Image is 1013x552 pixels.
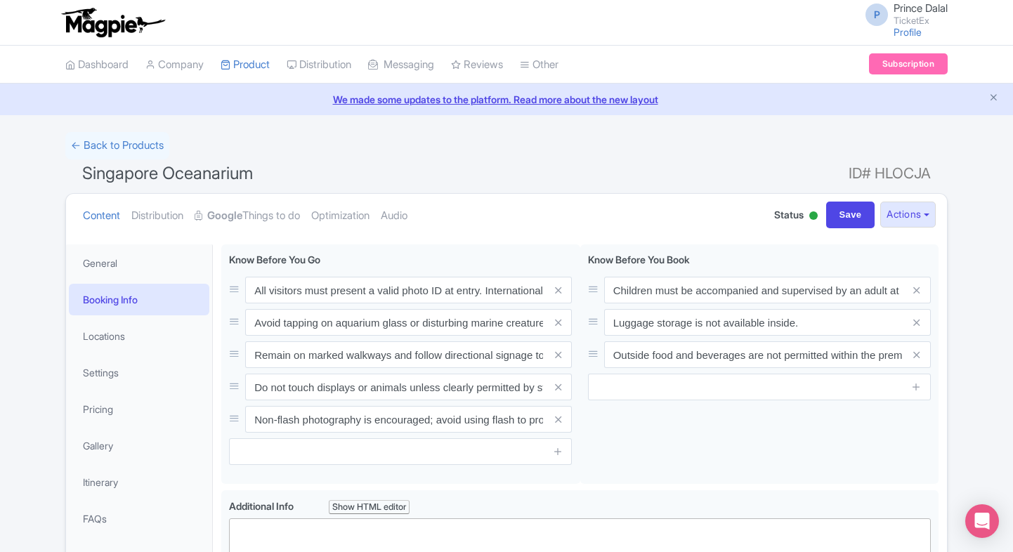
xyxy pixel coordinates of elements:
a: Profile [894,26,922,38]
span: P [865,4,888,26]
strong: Google [207,208,242,224]
a: P Prince Dalal TicketEx [857,3,948,25]
div: Open Intercom Messenger [965,504,999,538]
a: Company [145,46,204,84]
span: Additional Info [229,500,294,512]
a: Itinerary [69,466,209,498]
a: FAQs [69,503,209,534]
a: ← Back to Products [65,132,169,159]
div: Active [806,206,821,228]
a: Dashboard [65,46,129,84]
a: Optimization [311,194,370,238]
div: Show HTML editor [329,500,410,515]
a: GoogleThings to do [195,194,300,238]
span: Status [774,207,804,222]
a: Subscription [869,53,948,74]
a: Distribution [287,46,351,84]
a: Content [83,194,120,238]
a: Other [520,46,558,84]
a: Gallery [69,430,209,461]
button: Actions [880,202,936,228]
a: Pricing [69,393,209,425]
a: Messaging [368,46,434,84]
a: General [69,247,209,279]
button: Close announcement [988,91,999,107]
a: Reviews [451,46,503,84]
input: Save [826,202,875,228]
a: Settings [69,357,209,388]
a: Audio [381,194,407,238]
img: logo-ab69f6fb50320c5b225c76a69d11143b.png [58,7,167,38]
a: Product [221,46,270,84]
span: Know Before You Book [588,254,690,265]
small: TicketEx [894,16,948,25]
a: Locations [69,320,209,352]
span: ID# HLOCJA [849,159,931,188]
span: Prince Dalal [894,1,948,15]
span: Singapore Oceanarium [82,163,253,183]
span: Know Before You Go [229,254,320,265]
a: Booking Info [69,284,209,315]
a: We made some updates to the platform. Read more about the new layout [8,92,1005,107]
a: Distribution [131,194,183,238]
